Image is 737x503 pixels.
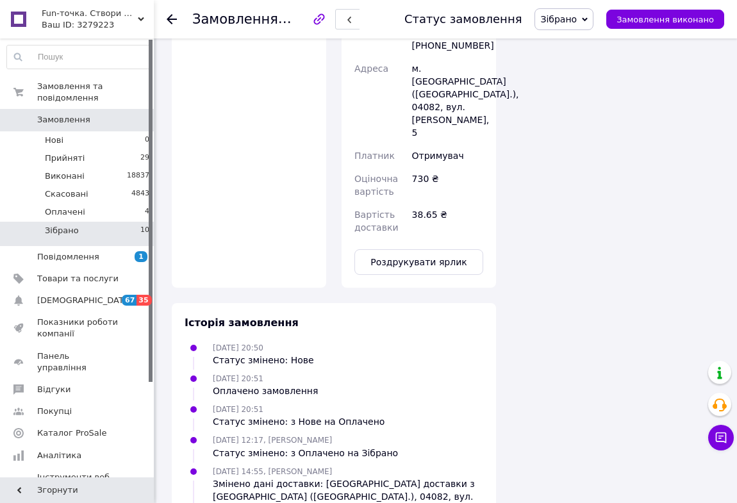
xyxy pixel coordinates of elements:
span: Fun-точка. Створи швидко фотозону вдома [42,8,138,19]
span: Відгуки [37,384,70,395]
span: Нові [45,135,63,146]
span: 35 [137,295,151,306]
span: Аналітика [37,450,81,461]
span: 67 [122,295,137,306]
span: Оплачені [45,206,85,218]
div: Статус замовлення [404,13,522,26]
span: Інструменти веб-майстра та SEO [37,472,119,495]
div: Ваш ID: 3279223 [42,19,154,31]
button: Роздрукувати ярлик [354,249,483,275]
div: Отримувач [410,144,486,167]
span: Платник [354,151,395,161]
div: Статус змінено: з Нове на Оплачено [213,415,385,428]
span: Замовлення [37,114,90,126]
div: 38.65 ₴ [410,203,486,239]
div: 730 ₴ [410,167,486,203]
span: Замовлення та повідомлення [37,81,154,104]
span: Замовлення [192,12,278,27]
div: Повернутися назад [167,13,177,26]
span: 10 [140,225,149,236]
span: Зібрано [45,225,79,236]
button: Замовлення виконано [606,10,724,29]
span: Повідомлення [37,251,99,263]
input: Пошук [7,45,150,69]
span: Зібрано [540,14,577,24]
span: Адреса [354,63,388,74]
div: Статус змінено: з Оплачено на Зібрано [213,447,398,459]
span: [DEMOGRAPHIC_DATA] [37,295,132,306]
span: 18837 [127,170,149,182]
span: 4843 [131,188,149,200]
div: Оплачено замовлення [213,384,318,397]
span: [DATE] 12:17, [PERSON_NAME] [213,436,332,445]
span: Історія замовлення [185,317,299,329]
span: Вартість доставки [354,210,398,233]
span: [DATE] 14:55, [PERSON_NAME] [213,467,332,476]
span: Панель управління [37,350,119,374]
div: м. [GEOGRAPHIC_DATA] ([GEOGRAPHIC_DATA].), 04082, вул. [PERSON_NAME], 5 [410,57,486,144]
span: 4 [145,206,149,218]
span: Замовлення виконано [617,15,714,24]
span: Товари та послуги [37,273,119,284]
div: Статус змінено: Нове [213,354,314,367]
div: [PERSON_NAME] [PHONE_NUMBER] [410,21,486,57]
span: Показники роботи компанії [37,317,119,340]
span: Прийняті [45,153,85,164]
span: [DATE] 20:51 [213,374,263,383]
button: Чат з покупцем [708,425,734,450]
span: [DATE] 20:50 [213,343,263,352]
span: 0 [145,135,149,146]
span: 29 [140,153,149,164]
span: Виконані [45,170,85,182]
span: 1 [135,251,147,262]
span: Покупці [37,406,72,417]
span: Каталог ProSale [37,427,106,439]
span: Оціночна вартість [354,174,398,197]
span: Скасовані [45,188,88,200]
span: [DATE] 20:51 [213,405,263,414]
